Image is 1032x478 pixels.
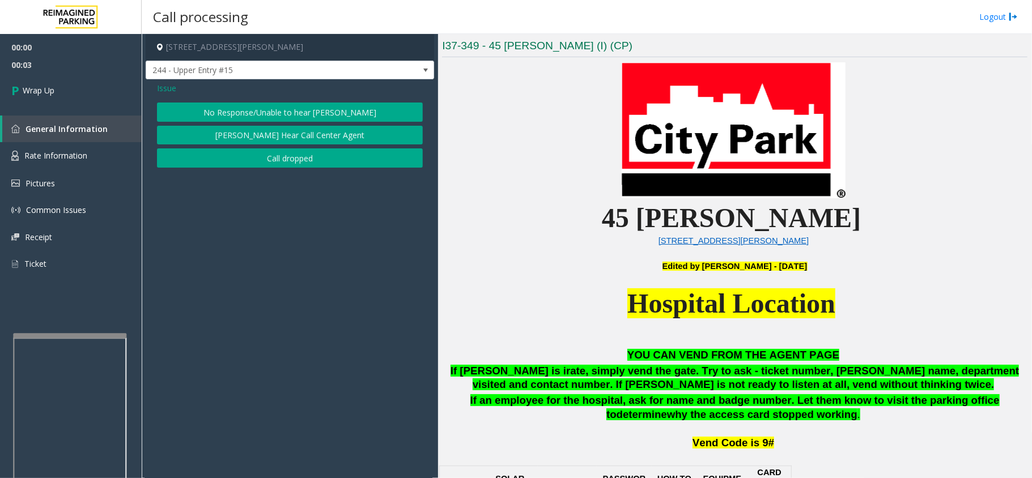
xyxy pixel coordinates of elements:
span: Receipt [25,232,52,242]
span: Common Issues [26,204,86,215]
span: If [PERSON_NAME] is irate, simply vend the gate. Try to ask - ticket number, [PERSON_NAME] name, ... [451,365,1020,391]
button: No Response/Unable to hear [PERSON_NAME] [157,103,423,122]
span: If an employee for the hospital, ask for name and badge number. Let them know to visit the parkin... [470,394,1000,420]
img: 'icon' [11,206,20,215]
img: 'icon' [11,180,20,187]
span: . [857,408,860,420]
span: 45 [PERSON_NAME] [602,203,861,233]
span: why the access card stopped working [667,408,857,420]
span: Vend Code is 9# [693,437,774,449]
h3: Call processing [147,3,254,31]
img: logout [1009,11,1018,23]
h3: I37-349 - 45 [PERSON_NAME] (I) (CP) [442,39,1027,57]
button: [PERSON_NAME] Hear Call Center Agent [157,126,423,145]
h4: [STREET_ADDRESS][PERSON_NAME] [146,34,434,61]
a: [STREET_ADDRESS][PERSON_NAME] [659,236,809,245]
a: General Information [2,116,142,142]
img: 'icon' [11,233,19,241]
span: YOU CAN VEND FROM THE AGENT PAGE [627,349,839,361]
img: 'icon' [11,125,20,133]
span: determine [617,408,667,420]
button: Call dropped [157,148,423,168]
span: Wrap Up [23,84,54,96]
img: 'icon' [11,259,19,269]
span: Issue [157,82,176,94]
a: Logout [979,11,1018,23]
span: Pictures [26,178,55,189]
span: 244 - Upper Entry #15 [146,61,376,79]
span: Ticket [24,258,46,269]
span: Hospital Location [627,288,835,318]
img: 'icon' [11,151,19,161]
b: Edited by [PERSON_NAME] - [DATE] [662,262,808,271]
span: General Information [26,123,108,134]
span: Rate Information [24,150,87,161]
